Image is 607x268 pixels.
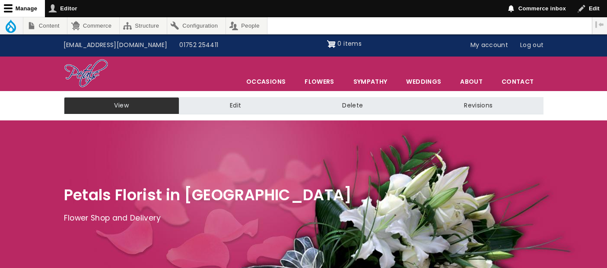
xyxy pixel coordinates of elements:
a: Sympathy [344,73,397,91]
a: Log out [514,37,550,54]
img: Home [64,59,108,89]
a: Delete [292,97,413,114]
a: 01752 254411 [173,37,224,54]
a: View [64,97,179,114]
a: Flowers [296,73,343,91]
p: Flower Shop and Delivery [64,212,543,225]
a: Shopping cart 0 items [327,37,362,51]
a: People [226,17,267,34]
a: About [451,73,492,91]
nav: Tabs [57,97,550,114]
a: Edit [179,97,292,114]
span: Occasions [237,73,295,91]
a: Configuration [167,17,226,34]
button: Vertical orientation [592,17,607,32]
a: Revisions [413,97,543,114]
img: Shopping cart [327,37,336,51]
a: Structure [120,17,167,34]
a: Contact [493,73,543,91]
a: [EMAIL_ADDRESS][DOMAIN_NAME] [57,37,174,54]
a: Commerce [67,17,119,34]
a: Content [23,17,67,34]
a: My account [464,37,515,54]
span: 0 items [337,39,361,48]
span: Petals Florist in [GEOGRAPHIC_DATA] [64,184,352,205]
span: Weddings [397,73,450,91]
